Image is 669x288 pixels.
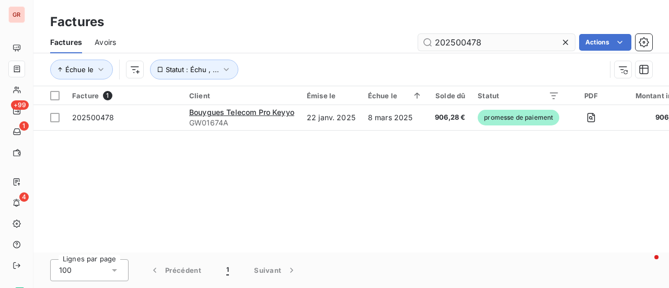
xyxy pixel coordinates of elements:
span: Facture [72,91,99,100]
span: 1 [19,121,29,131]
td: 22 janv. 2025 [301,105,362,130]
span: 4 [19,192,29,202]
td: 8 mars 2025 [362,105,429,130]
span: Avoirs [95,37,116,48]
span: Échue le [65,65,94,74]
div: Solde dû [435,91,465,100]
button: Suivant [241,259,309,281]
button: Statut : Échu , ... [150,60,238,79]
div: Émise le [307,91,355,100]
span: 202500478 [72,113,114,122]
button: Actions [579,34,631,51]
div: Statut [478,91,559,100]
input: Rechercher [418,34,575,51]
div: PDF [572,91,610,100]
h3: Factures [50,13,104,31]
iframe: Intercom live chat [633,252,659,278]
span: Bouygues Telecom Pro Keyyo [189,108,294,117]
button: 1 [214,259,241,281]
span: +99 [11,100,29,110]
span: Statut : Échu , ... [166,65,219,74]
span: 1 [226,265,229,275]
span: 1 [103,91,112,100]
span: promesse de paiement [478,110,559,125]
span: GW01674A [189,118,294,128]
span: 906,28 € [435,112,465,123]
div: Client [189,91,294,100]
span: Factures [50,37,82,48]
div: Échue le [368,91,422,100]
span: 100 [59,265,72,275]
button: Précédent [137,259,214,281]
div: GR [8,6,25,23]
button: Échue le [50,60,113,79]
